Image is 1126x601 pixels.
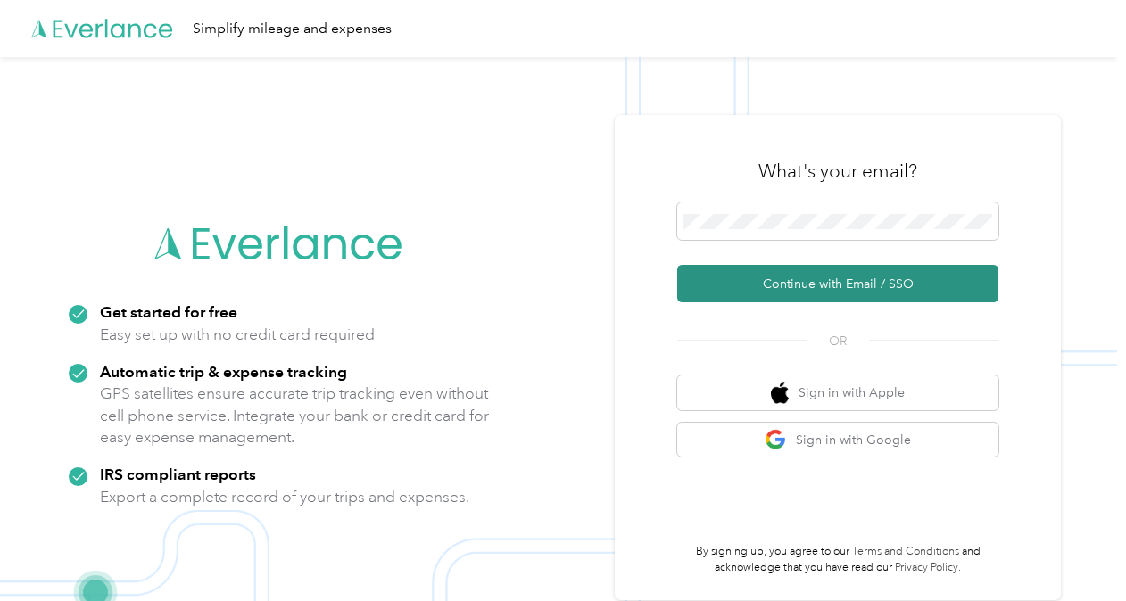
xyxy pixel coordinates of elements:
strong: Automatic trip & expense tracking [100,362,347,381]
p: GPS satellites ensure accurate trip tracking even without cell phone service. Integrate your bank... [100,383,490,449]
a: Terms and Conditions [852,545,959,558]
button: google logoSign in with Google [677,423,998,457]
p: Easy set up with no credit card required [100,324,375,346]
a: Privacy Policy [895,561,958,574]
p: Export a complete record of your trips and expenses. [100,486,469,508]
button: Continue with Email / SSO [677,265,998,302]
button: apple logoSign in with Apple [677,375,998,410]
img: apple logo [771,382,789,404]
p: By signing up, you agree to our and acknowledge that you have read our . [677,544,998,575]
strong: Get started for free [100,302,237,321]
h3: What's your email? [758,159,917,184]
span: OR [807,332,869,350]
img: google logo [765,429,787,451]
div: Simplify mileage and expenses [193,18,392,40]
strong: IRS compliant reports [100,465,256,483]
